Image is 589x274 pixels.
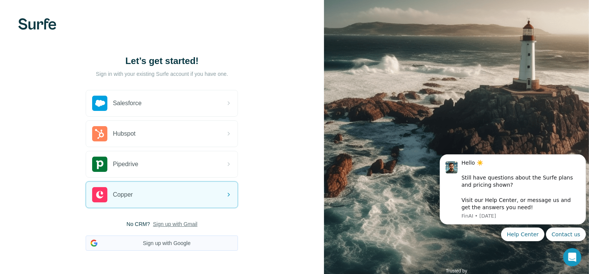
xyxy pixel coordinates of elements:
img: pipedrive's logo [92,157,107,172]
button: Sign up with Google [86,236,238,251]
span: Pipedrive [113,160,138,169]
img: salesforce's logo [92,96,107,111]
iframe: Intercom live chat [563,248,581,266]
span: No CRM? [126,220,150,228]
span: Hubspot [113,129,136,138]
h1: Let’s get started! [86,55,238,67]
img: copper's logo [92,187,107,202]
img: Surfe's logo [18,18,56,30]
span: Salesforce [113,99,142,108]
iframe: Intercom notifications message [437,129,589,253]
span: Copper [113,190,132,199]
button: Sign up with Gmail [153,220,198,228]
img: hubspot's logo [92,126,107,141]
p: Sign in with your existing Surfe account if you have one. [96,70,228,78]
